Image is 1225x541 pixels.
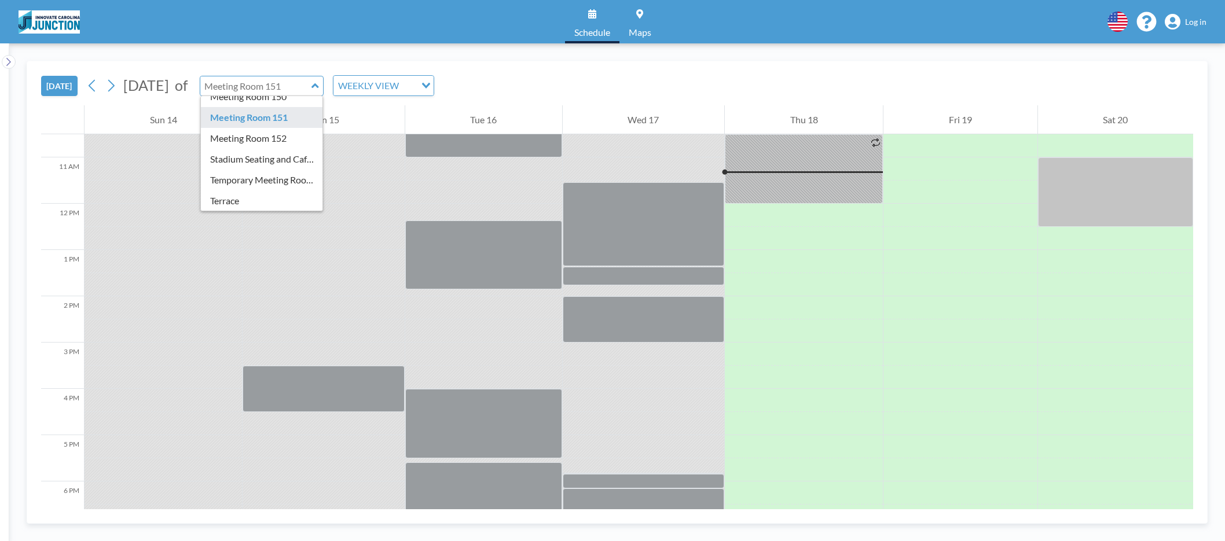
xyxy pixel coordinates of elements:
[333,76,434,95] div: Search for option
[1038,105,1193,134] div: Sat 20
[41,111,84,157] div: 10 AM
[201,107,323,128] div: Meeting Room 151
[1165,14,1206,30] a: Log in
[41,157,84,204] div: 11 AM
[123,76,169,94] span: [DATE]
[41,389,84,435] div: 4 PM
[41,250,84,296] div: 1 PM
[243,105,404,134] div: Mon 15
[41,481,84,528] div: 6 PM
[201,86,323,107] div: Meeting Room 150
[200,76,311,95] input: Meeting Room 151
[19,10,80,34] img: organization-logo
[629,28,651,37] span: Maps
[41,76,78,96] button: [DATE]
[41,204,84,250] div: 12 PM
[41,343,84,389] div: 3 PM
[41,435,84,481] div: 5 PM
[175,76,188,94] span: of
[85,105,242,134] div: Sun 14
[574,28,610,37] span: Schedule
[402,78,415,93] input: Search for option
[201,190,323,211] div: Terrace
[725,105,883,134] div: Thu 18
[201,149,323,170] div: Stadium Seating and Cafe area
[336,78,401,93] span: WEEKLY VIEW
[41,296,84,343] div: 2 PM
[405,105,562,134] div: Tue 16
[883,105,1037,134] div: Fri 19
[1185,17,1206,27] span: Log in
[563,105,724,134] div: Wed 17
[201,128,323,149] div: Meeting Room 152
[201,170,323,190] div: Temporary Meeting Room 118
